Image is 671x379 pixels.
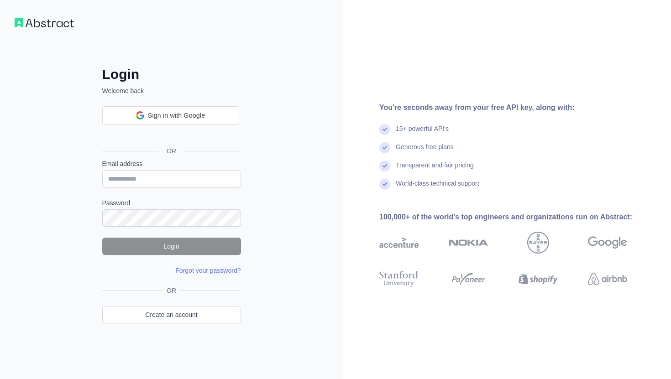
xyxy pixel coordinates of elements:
[102,159,241,168] label: Email address
[159,146,183,156] span: OR
[102,106,239,125] div: Sign in with Google
[102,86,241,95] p: Welcome back
[379,142,390,153] img: check mark
[379,124,390,135] img: check mark
[379,179,390,190] img: check mark
[449,232,488,254] img: nokia
[588,269,627,289] img: airbnb
[175,267,241,274] a: Forgot your password?
[379,232,419,254] img: accenture
[588,232,627,254] img: google
[163,286,180,295] span: OR
[519,269,558,289] img: shopify
[379,161,390,171] img: check mark
[396,179,479,197] div: World-class technical support
[527,232,549,254] img: bayer
[102,238,241,255] button: Login
[98,124,244,144] iframe: Sign in with Google Button
[396,161,474,179] div: Transparent and fair pricing
[449,269,488,289] img: payoneer
[379,269,419,289] img: stanford university
[379,212,656,223] div: 100,000+ of the world's top engineers and organizations run on Abstract:
[396,124,449,142] div: 15+ powerful API's
[379,102,656,113] div: You're seconds away from your free API key, along with:
[396,142,454,161] div: Generous free plans
[102,66,241,83] h2: Login
[102,306,241,323] a: Create an account
[102,198,241,208] label: Password
[15,18,74,27] img: Workflow
[148,111,205,120] span: Sign in with Google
